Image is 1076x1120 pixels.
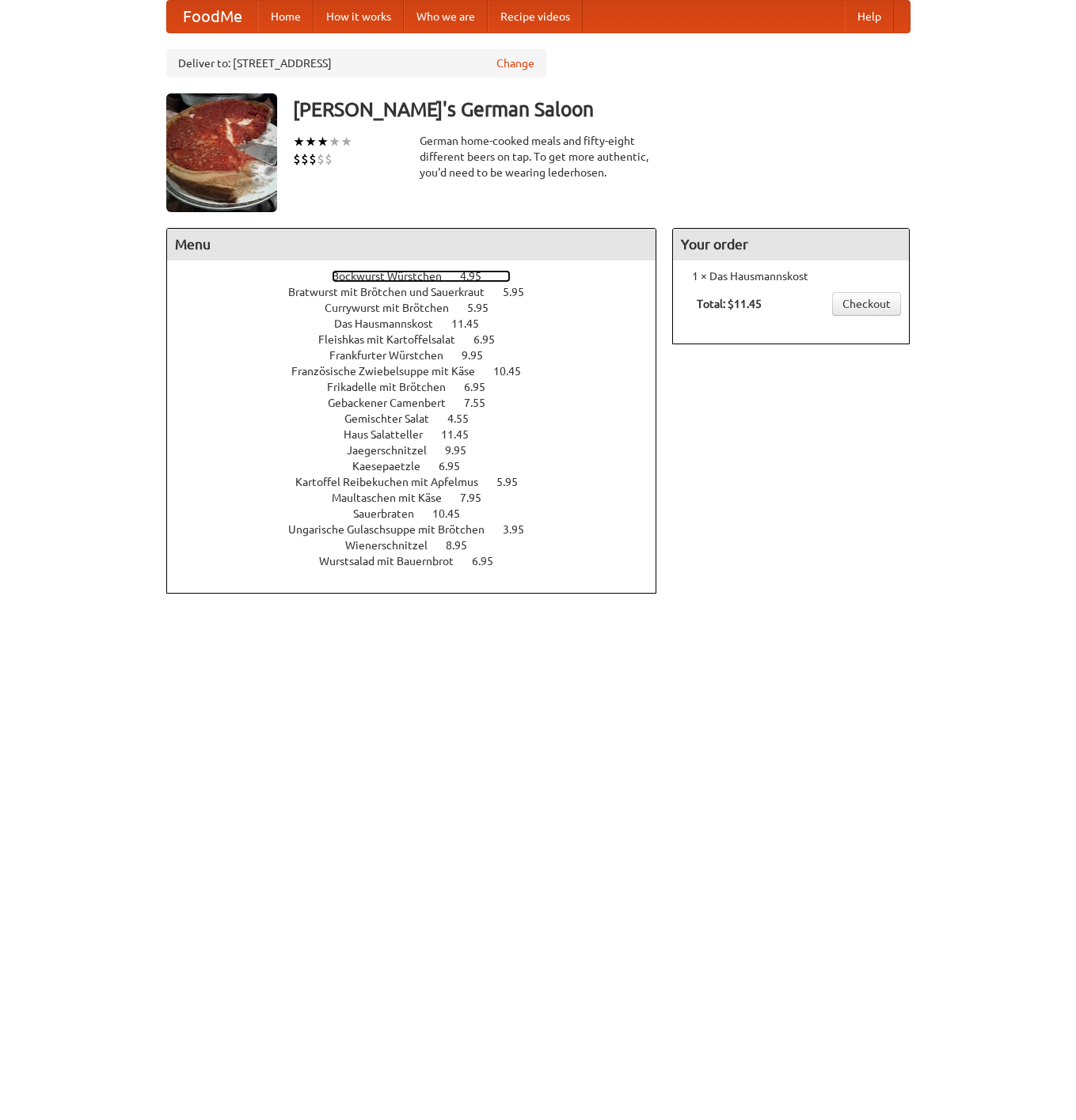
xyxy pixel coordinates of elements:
[327,381,462,393] span: Frikadelle mit Brötchen
[325,302,518,314] a: Currywurst mit Brötchen 5.95
[404,1,488,32] a: Who we are
[352,460,489,473] a: Kaesepaetzle 6.95
[318,333,524,346] a: Fleishkas mit Kartoffelsalat 6.95
[317,150,325,168] li: $
[167,1,258,32] a: FoodMe
[301,150,309,168] li: $
[460,270,497,283] span: 4.95
[432,507,476,520] span: 10.45
[332,270,511,283] a: Bockwurst Würstchen 4.95
[464,397,501,409] span: 7.55
[347,444,443,457] span: Jaegerschnitzel
[293,133,305,150] li: ★
[464,381,501,393] span: 6.95
[293,93,911,125] h3: [PERSON_NAME]'s German Saloon
[845,1,894,32] a: Help
[345,539,496,552] a: Wienerschnitzel 8.95
[344,412,445,425] span: Gemischter Salat
[462,349,499,362] span: 9.95
[488,1,583,32] a: Recipe videos
[334,317,449,330] span: Das Hausmannskost
[460,492,497,504] span: 7.95
[353,507,489,520] a: Sauerbraten 10.45
[332,270,458,283] span: Bockwurst Würstchen
[345,539,443,552] span: Wienerschnitzel
[309,150,317,168] li: $
[328,397,462,409] span: Gebackener Camenbert
[420,133,657,180] div: German home-cooked meals and fifty-eight different beers on tap. To get more authentic, you'd nee...
[258,1,314,32] a: Home
[503,286,540,298] span: 5.95
[166,49,546,78] div: Deliver to: [STREET_ADDRESS]
[329,349,459,362] span: Frankfurter Würstchen
[832,292,901,316] a: Checkout
[352,460,436,473] span: Kaesepaetzle
[496,476,534,488] span: 5.95
[288,286,500,298] span: Bratwurst mit Brötchen und Sauerkraut
[447,412,485,425] span: 4.55
[288,523,553,536] a: Ungarische Gulaschsuppe mit Brötchen 3.95
[473,333,511,346] span: 6.95
[673,229,909,260] h4: Your order
[344,428,498,441] a: Haus Salatteller 11.45
[166,93,277,212] img: angular.jpg
[318,333,471,346] span: Fleishkas mit Kartoffelsalat
[305,133,317,150] li: ★
[319,555,470,568] span: Wurstsalad mit Bauernbrot
[451,317,495,330] span: 11.45
[439,460,476,473] span: 6.95
[288,286,553,298] a: Bratwurst mit Brötchen und Sauerkraut 5.95
[493,365,537,378] span: 10.45
[288,523,500,536] span: Ungarische Gulaschsuppe mit Brötchen
[314,1,404,32] a: How it works
[325,150,333,168] li: $
[503,523,540,536] span: 3.95
[681,268,901,284] li: 1 × Das Hausmannskost
[344,412,498,425] a: Gemischter Salat 4.55
[325,302,465,314] span: Currywurst mit Brötchen
[467,302,504,314] span: 5.95
[291,365,491,378] span: Französische Zwiebelsuppe mit Käse
[344,428,439,441] span: Haus Salatteller
[496,55,534,71] a: Change
[340,133,352,150] li: ★
[334,317,508,330] a: Das Hausmannskost 11.45
[329,133,340,150] li: ★
[353,507,430,520] span: Sauerbraten
[291,365,550,378] a: Französische Zwiebelsuppe mit Käse 10.45
[295,476,547,488] a: Kartoffel Reibekuchen mit Apfelmus 5.95
[441,428,485,441] span: 11.45
[332,492,511,504] a: Maultaschen mit Käse 7.95
[319,555,523,568] a: Wurstsalad mit Bauernbrot 6.95
[347,444,496,457] a: Jaegerschnitzel 9.95
[327,381,515,393] a: Frikadelle mit Brötchen 6.95
[697,298,762,310] b: Total: $11.45
[332,492,458,504] span: Maultaschen mit Käse
[328,397,515,409] a: Gebackener Camenbert 7.55
[317,133,329,150] li: ★
[445,444,482,457] span: 9.95
[472,555,509,568] span: 6.95
[293,150,301,168] li: $
[167,229,656,260] h4: Menu
[446,539,483,552] span: 8.95
[295,476,494,488] span: Kartoffel Reibekuchen mit Apfelmus
[329,349,512,362] a: Frankfurter Würstchen 9.95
